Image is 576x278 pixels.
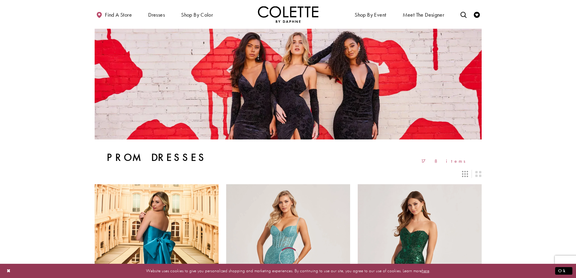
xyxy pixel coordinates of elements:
img: Colette by Daphne [258,6,318,23]
span: Find a store [105,12,132,18]
span: Shop by color [181,12,213,18]
button: Submit Dialog [555,267,572,275]
span: Meet the designer [403,12,444,18]
p: Website uses cookies to give you personalized shopping and marketing experiences. By continuing t... [44,267,532,275]
a: Toggle search [459,6,468,23]
h1: Prom Dresses [107,152,207,164]
div: Layout Controls [91,167,485,181]
a: Meet the designer [401,6,446,23]
span: 178 items [421,159,470,164]
span: Switch layout to 3 columns [462,171,468,177]
a: here [422,268,429,274]
a: Check Wishlist [472,6,481,23]
a: Visit Home Page [258,6,318,23]
span: Dresses [147,6,166,23]
span: Dresses [148,12,165,18]
span: Shop By Event [355,12,386,18]
button: Close Dialog [4,266,14,276]
span: Switch layout to 2 columns [475,171,481,177]
a: Find a store [95,6,133,23]
span: Shop by color [180,6,214,23]
span: Shop By Event [353,6,388,23]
